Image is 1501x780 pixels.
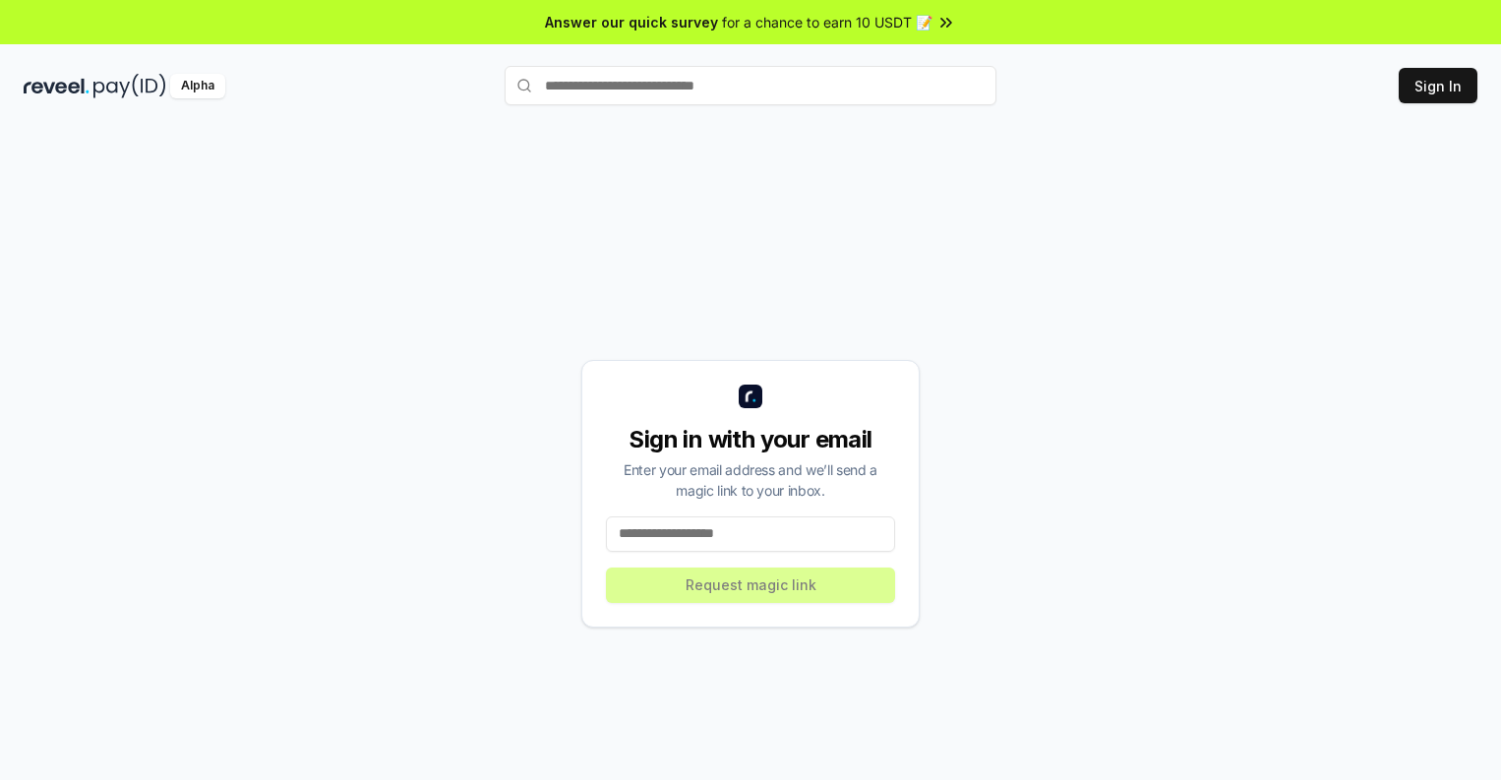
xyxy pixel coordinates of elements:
[1399,68,1477,103] button: Sign In
[606,424,895,455] div: Sign in with your email
[24,74,90,98] img: reveel_dark
[170,74,225,98] div: Alpha
[722,12,932,32] span: for a chance to earn 10 USDT 📝
[545,12,718,32] span: Answer our quick survey
[93,74,166,98] img: pay_id
[739,385,762,408] img: logo_small
[606,459,895,501] div: Enter your email address and we’ll send a magic link to your inbox.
